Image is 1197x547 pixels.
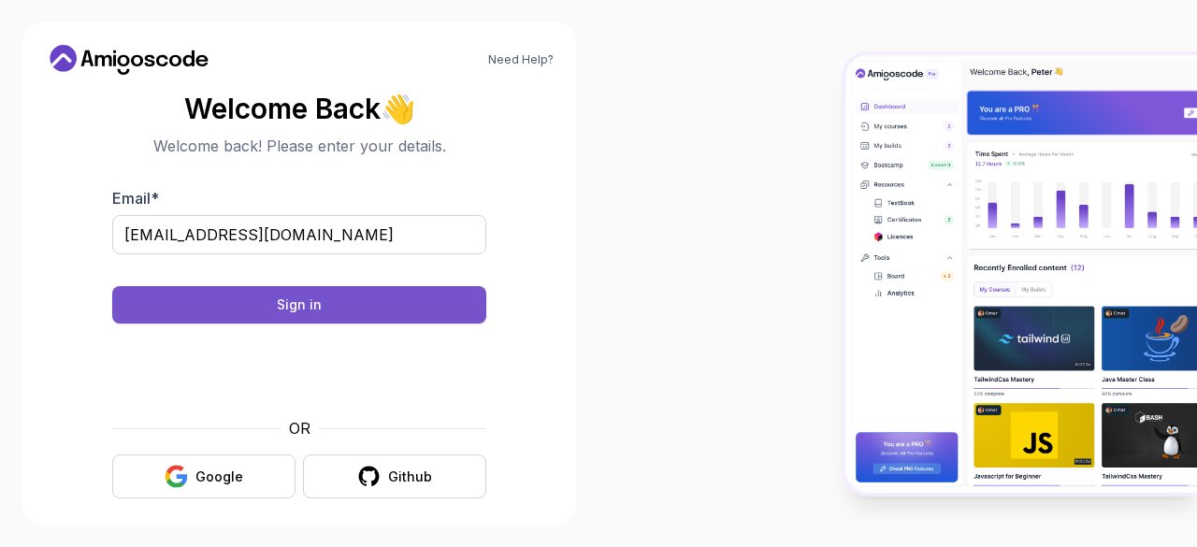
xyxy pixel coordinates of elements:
a: Need Help? [488,52,554,67]
img: Amigoscode Dashboard [845,55,1197,493]
label: Email * [112,189,159,208]
div: Sign in [277,295,322,314]
div: Github [388,468,432,486]
span: 👋 [377,88,421,129]
iframe: Widget containing checkbox for hCaptcha security challenge [158,335,440,406]
button: Google [112,454,296,498]
div: Google [195,468,243,486]
a: Home link [45,45,213,75]
button: Sign in [112,286,486,324]
h2: Welcome Back [112,94,486,123]
p: Welcome back! Please enter your details. [112,135,486,157]
button: Github [303,454,486,498]
input: Enter your email [112,215,486,254]
p: OR [289,417,310,439]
